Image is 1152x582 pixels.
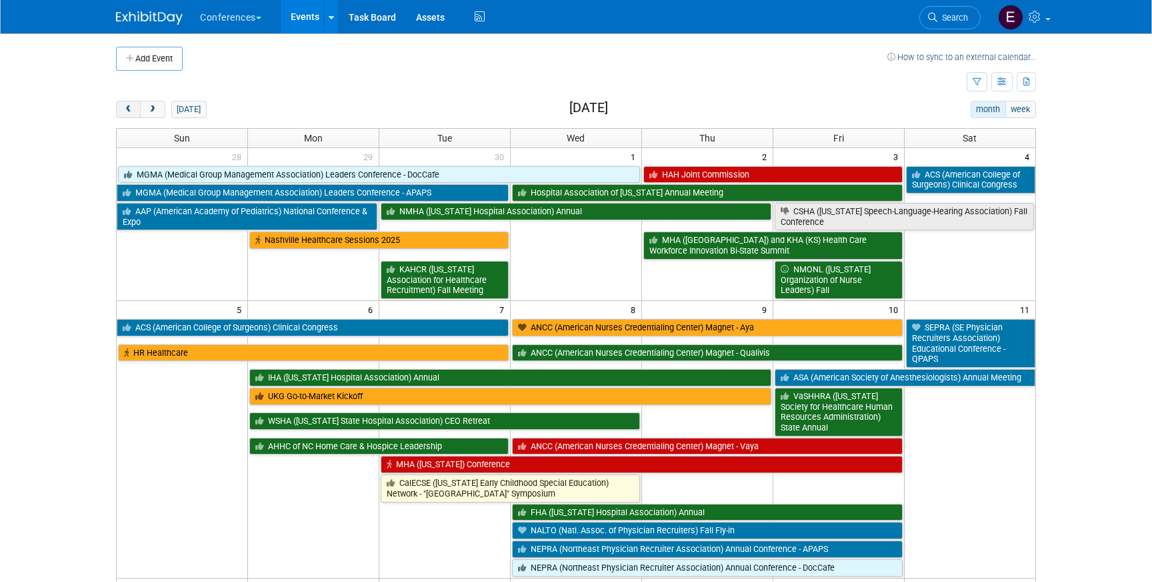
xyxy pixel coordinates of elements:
span: 7 [498,301,510,318]
a: How to sync to an external calendar... [887,52,1036,62]
a: NALTO (Natl. Assoc. of Physician Recruiters) Fall Fly-in [512,522,903,539]
span: Mon [304,133,323,143]
a: ACS (American College of Surgeons) Clinical Congress [117,319,509,336]
a: MHA ([US_STATE]) Conference [381,456,902,473]
button: week [1005,101,1036,118]
a: KAHCR ([US_STATE] Association for Healthcare Recruitment) Fall Meeting [381,261,509,299]
span: 28 [231,148,247,165]
a: SEPRA (SE Physician Recruiters Association) Educational Conference - QPAPS [906,319,1035,368]
a: NEPRA (Northeast Physician Recruiter Association) Annual Conference - APAPS [512,541,903,558]
span: Wed [567,133,585,143]
span: Fri [833,133,844,143]
img: ExhibitDay [116,11,183,25]
span: 4 [1023,148,1035,165]
a: Hospital Association of [US_STATE] Annual Meeting [512,184,903,202]
span: 1 [629,148,641,165]
a: MGMA (Medical Group Management Association) Leaders Conference - DocCafe [118,166,640,184]
a: WSHA ([US_STATE] State Hospital Association) CEO Retreat [249,412,640,430]
a: Nashville Healthcare Sessions 2025 [249,232,509,249]
a: NMHA ([US_STATE] Hospital Association) Annual [381,203,771,220]
a: CSHA ([US_STATE] Speech-Language-Hearing Association) Fall Conference [775,203,1034,230]
a: IHA ([US_STATE] Hospital Association) Annual [249,369,771,386]
a: ASA (American Society of Anesthesiologists) Annual Meeting [775,369,1035,386]
h2: [DATE] [569,101,608,115]
img: Erin Anderson [998,5,1023,30]
span: 3 [892,148,904,165]
a: CalECSE ([US_STATE] Early Childhood Special Education) Network - "[GEOGRAPHIC_DATA]" Symposium [381,475,640,502]
span: Search [937,13,968,23]
span: 9 [761,301,773,318]
a: VaSHHRA ([US_STATE] Society for Healthcare Human Resources Administration) State Annual [775,388,903,437]
a: HAH Joint Commission [643,166,903,184]
a: ANCC (American Nurses Credentialing Center) Magnet - Aya [512,319,903,336]
span: Tue [437,133,452,143]
button: prev [116,101,141,118]
button: Add Event [116,47,183,71]
span: Thu [699,133,715,143]
a: NMONL ([US_STATE] Organization of Nurse Leaders) Fall [775,261,903,299]
button: [DATE] [171,101,207,118]
span: 29 [362,148,379,165]
span: Sat [963,133,977,143]
a: HR Healthcare [118,344,509,362]
a: ANCC (American Nurses Credentialing Center) Magnet - Qualivis [512,344,903,362]
span: 6 [367,301,379,318]
span: Sun [174,133,190,143]
span: 10 [887,301,904,318]
span: 11 [1019,301,1035,318]
a: AAP (American Academy of Pediatrics) National Conference & Expo [117,203,377,230]
span: 5 [235,301,247,318]
a: ANCC (American Nurses Credentialing Center) Magnet - Vaya [512,438,903,455]
button: next [140,101,165,118]
a: ACS (American College of Surgeons) Clinical Congress [906,166,1035,194]
span: 2 [761,148,773,165]
a: AHHC of NC Home Care & Hospice Leadership [249,438,509,455]
a: FHA ([US_STATE] Hospital Association) Annual [512,504,903,521]
span: 30 [493,148,510,165]
a: Search [919,6,981,29]
a: UKG Go-to-Market Kickoff [249,388,771,405]
a: MHA ([GEOGRAPHIC_DATA]) and KHA (KS) Health Care Workforce Innovation Bi-State Summit [643,232,903,259]
a: NEPRA (Northeast Physician Recruiter Association) Annual Conference - DocCafe [512,559,903,577]
span: 8 [629,301,641,318]
a: MGMA (Medical Group Management Association) Leaders Conference - APAPS [117,184,509,202]
button: month [971,101,1006,118]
